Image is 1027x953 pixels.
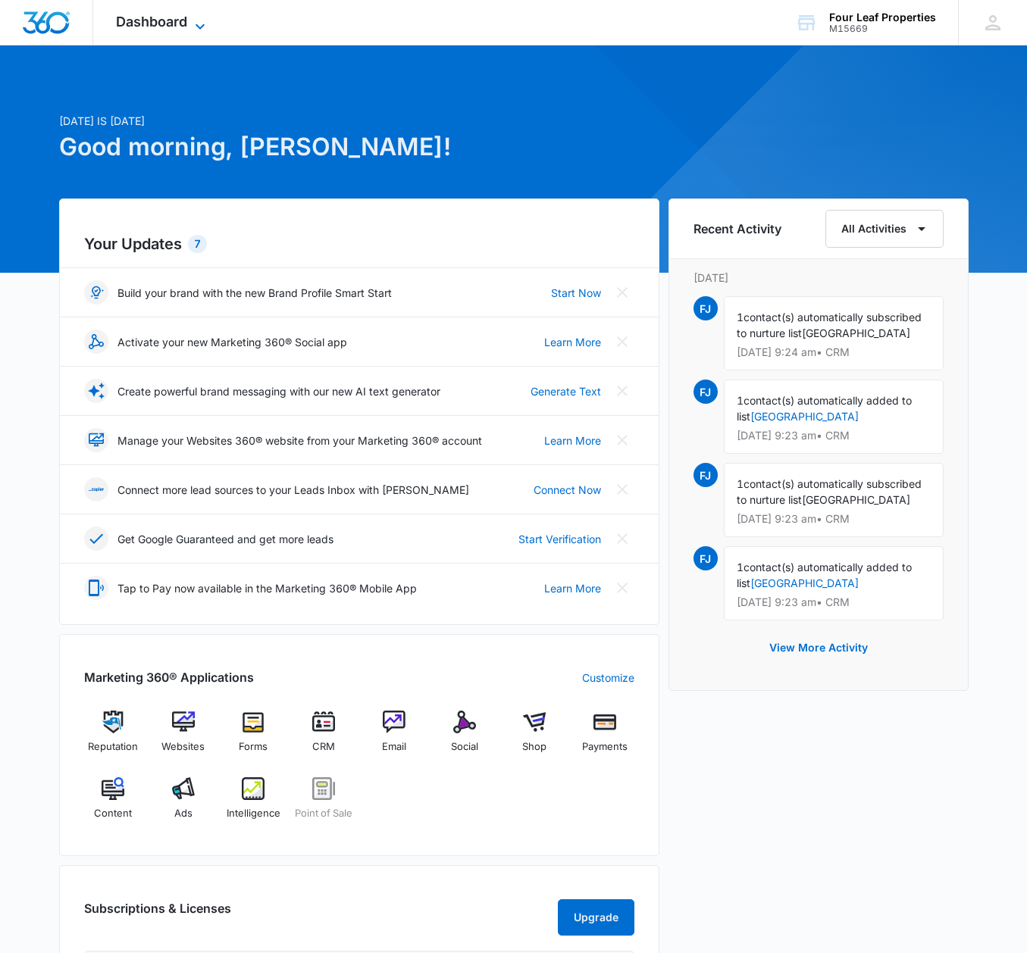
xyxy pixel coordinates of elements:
[576,711,634,765] a: Payments
[610,526,634,551] button: Close
[694,296,718,320] span: FJ
[737,430,931,441] p: [DATE] 9:23 am • CRM
[116,14,187,30] span: Dashboard
[84,711,142,765] a: Reputation
[227,806,280,821] span: Intelligence
[117,531,333,547] p: Get Google Guaranteed and get more leads
[737,311,922,339] span: contact(s) automatically subscribed to nurture list
[295,711,353,765] a: CRM
[365,711,424,765] a: Email
[750,410,859,423] a: [GEOGRAPHIC_DATA]
[544,334,601,350] a: Learn More
[295,806,352,821] span: Point of Sale
[737,514,931,524] p: [DATE] 9:23 am • CRM
[610,330,634,354] button: Close
[188,235,207,253] div: 7
[610,477,634,501] button: Close
[694,220,781,238] h6: Recent Activity
[737,347,931,358] p: [DATE] 9:24 am • CRM
[737,597,931,608] p: [DATE] 9:23 am • CRM
[825,210,944,248] button: All Activities
[737,394,912,423] span: contact(s) automatically added to list
[737,477,744,490] span: 1
[531,383,601,399] a: Generate Text
[59,113,659,129] p: [DATE] is [DATE]
[610,280,634,305] button: Close
[551,285,601,301] a: Start Now
[522,739,546,755] span: Shop
[239,739,268,755] span: Forms
[737,561,912,589] span: contact(s) automatically added to list
[59,129,659,165] h1: Good morning, [PERSON_NAME]!
[610,379,634,403] button: Close
[582,739,628,755] span: Payments
[84,777,142,832] a: Content
[451,739,478,755] span: Social
[506,711,564,765] a: Shop
[117,383,440,399] p: Create powerful brand messaging with our new AI text generator
[544,433,601,448] a: Learn More
[84,899,231,930] h2: Subscriptions & Licenses
[802,327,910,339] span: [GEOGRAPHIC_DATA]
[117,482,469,498] p: Connect more lead sources to your Leads Inbox with [PERSON_NAME]
[694,546,718,570] span: FJ
[802,493,910,506] span: [GEOGRAPHIC_DATA]
[117,285,392,301] p: Build your brand with the new Brand Profile Smart Start
[224,711,283,765] a: Forms
[84,668,254,686] h2: Marketing 360® Applications
[154,777,212,832] a: Ads
[610,576,634,600] button: Close
[224,777,283,832] a: Intelligence
[117,433,482,448] p: Manage your Websites 360® website from your Marketing 360® account
[544,580,601,596] a: Learn More
[84,233,634,255] h2: Your Updates
[435,711,493,765] a: Social
[558,899,634,936] button: Upgrade
[88,739,138,755] span: Reputation
[610,428,634,452] button: Close
[694,463,718,487] span: FJ
[295,777,353,832] a: Point of Sale
[737,561,744,573] span: 1
[829,23,936,34] div: account id
[518,531,601,547] a: Start Verification
[534,482,601,498] a: Connect Now
[117,580,417,596] p: Tap to Pay now available in the Marketing 360® Mobile App
[694,380,718,404] span: FJ
[750,576,859,589] a: [GEOGRAPHIC_DATA]
[174,806,193,821] span: Ads
[754,630,883,666] button: View More Activity
[154,711,212,765] a: Websites
[161,739,205,755] span: Websites
[312,739,335,755] span: CRM
[737,477,922,506] span: contact(s) automatically subscribed to nurture list
[94,806,132,821] span: Content
[694,270,944,286] p: [DATE]
[582,670,634,686] a: Customize
[737,394,744,407] span: 1
[382,739,406,755] span: Email
[117,334,347,350] p: Activate your new Marketing 360® Social app
[737,311,744,323] span: 1
[829,11,936,23] div: account name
